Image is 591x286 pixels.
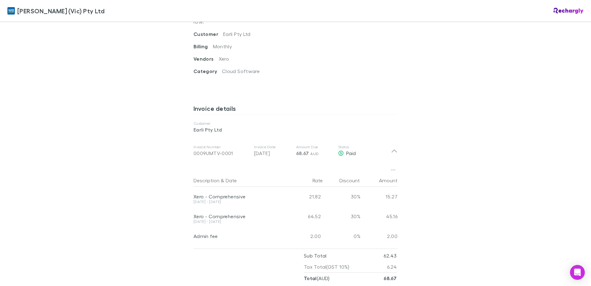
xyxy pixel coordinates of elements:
[384,250,397,261] p: 62.43
[360,226,398,246] div: 2.00
[193,126,398,133] p: Earli Pty Ltd
[346,150,356,156] span: Paid
[193,105,398,115] h3: Invoice details
[193,220,284,223] div: [DATE] - [DATE]
[193,200,284,204] div: [DATE] - [DATE]
[254,145,291,149] p: Invoice Date
[193,43,213,50] span: Billing
[193,213,284,219] div: Xero - Comprehensive
[323,206,360,226] div: 30%
[193,145,249,149] p: Invoice Number
[323,226,360,246] div: 0%
[193,174,219,187] button: Description
[304,273,330,284] p: ( AUD )
[286,226,323,246] div: 2.00
[286,187,323,206] div: 21.82
[17,6,104,15] span: [PERSON_NAME] (Vic) Pty Ltd
[286,206,323,226] div: 64.52
[193,56,219,62] span: Vendors
[223,31,251,37] span: Earli Pty Ltd
[323,187,360,206] div: 30%
[193,233,284,239] div: Admin fee
[193,121,398,126] p: Customer
[193,31,223,37] span: Customer
[304,250,326,261] p: Sub Total
[193,68,222,74] span: Category
[254,149,291,157] p: [DATE]
[338,145,391,149] p: Status
[304,261,350,272] p: Tax Total (GST 10%)
[226,174,237,187] button: Date
[7,7,15,15] img: William Buck (Vic) Pty Ltd's Logo
[304,275,317,281] strong: Total
[213,43,232,49] span: Monthly
[384,275,397,281] strong: 68.67
[193,193,284,200] div: Xero - Comprehensive
[554,8,584,14] img: Rechargly Logo
[296,145,333,149] p: Amount Due
[296,150,309,156] span: 68.67
[219,56,229,62] span: Xero
[222,68,260,74] span: Cloud Software
[570,265,585,280] div: Open Intercom Messenger
[193,174,284,187] div: &
[189,138,402,163] div: Invoice Number0009UMTV-0001Invoice Date[DATE]Amount Due68.67 AUDStatusPaid
[360,206,398,226] div: 45.16
[193,149,249,157] div: 0009UMTV-0001
[387,261,397,272] p: 6.24
[310,151,319,156] span: AUD
[360,187,398,206] div: 15.27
